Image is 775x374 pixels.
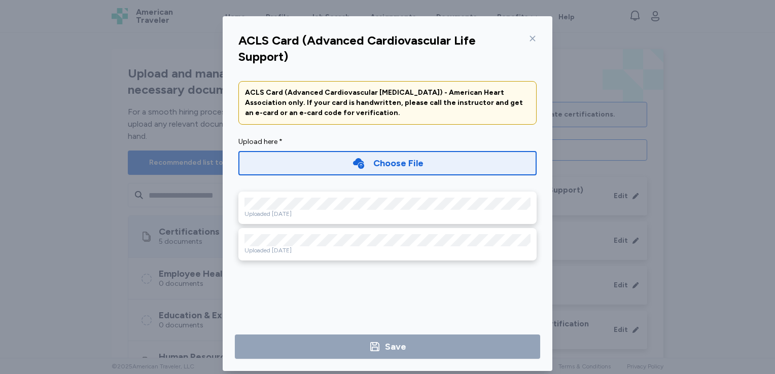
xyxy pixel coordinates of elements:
div: Save [385,340,406,354]
div: Choose File [373,156,424,170]
div: ACLS Card (Advanced Cardiovascular Life Support) [238,32,524,65]
div: Uploaded [DATE] [244,246,531,254]
div: ACLS Card (Advanced Cardiovascular [MEDICAL_DATA]) - American Heart Association only. If your car... [245,88,530,118]
button: Save [235,334,540,359]
div: Upload here * [238,137,537,147]
div: Uploaded [DATE] [244,210,531,218]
